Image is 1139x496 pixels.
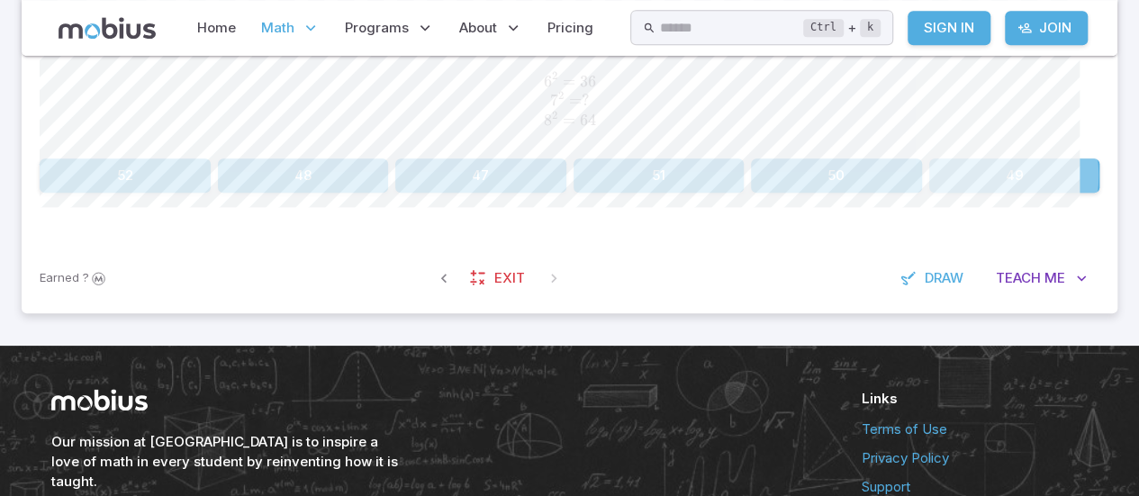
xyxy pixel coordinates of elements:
[51,432,402,491] h6: Our mission at [GEOGRAPHIC_DATA] is to inspire a love of math in every student by reinventing how...
[803,19,844,37] kbd: Ctrl
[538,262,570,294] span: On Latest Question
[395,158,566,193] button: 47
[459,18,497,38] span: About
[996,268,1041,288] span: Teach
[862,389,1089,409] h6: Links
[562,111,574,130] span: =
[860,19,881,37] kbd: k
[550,91,558,110] span: 7
[562,72,574,91] span: =
[983,261,1099,295] button: TeachMe
[862,448,1089,468] a: Privacy Policy
[428,262,460,294] span: Previous Question
[751,158,922,193] button: 50
[1044,268,1065,288] span: Me
[544,111,552,130] span: 8
[803,17,881,39] div: +
[83,269,89,287] span: ?
[579,72,595,91] span: 36
[579,111,595,130] span: 64
[890,261,976,295] button: Draw
[574,158,745,193] button: 51
[460,261,538,295] a: Exit
[862,419,1089,439] a: Terms of Use
[925,268,963,288] span: Draw
[552,69,557,82] span: 2
[494,268,525,288] span: Exit
[542,7,599,49] a: Pricing
[192,7,241,49] a: Home
[544,72,552,91] span: 6
[218,158,389,193] button: 48
[1005,11,1088,45] a: Join
[40,158,211,193] button: 52
[552,109,557,122] span: 2
[908,11,990,45] a: Sign In
[929,158,1100,193] button: 49
[558,89,564,102] span: 2
[261,18,294,38] span: Math
[40,269,79,287] span: Earned
[581,91,589,110] span: ?
[568,91,581,110] span: =
[345,18,409,38] span: Programs
[40,269,108,287] p: Sign In to earn Mobius dollars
